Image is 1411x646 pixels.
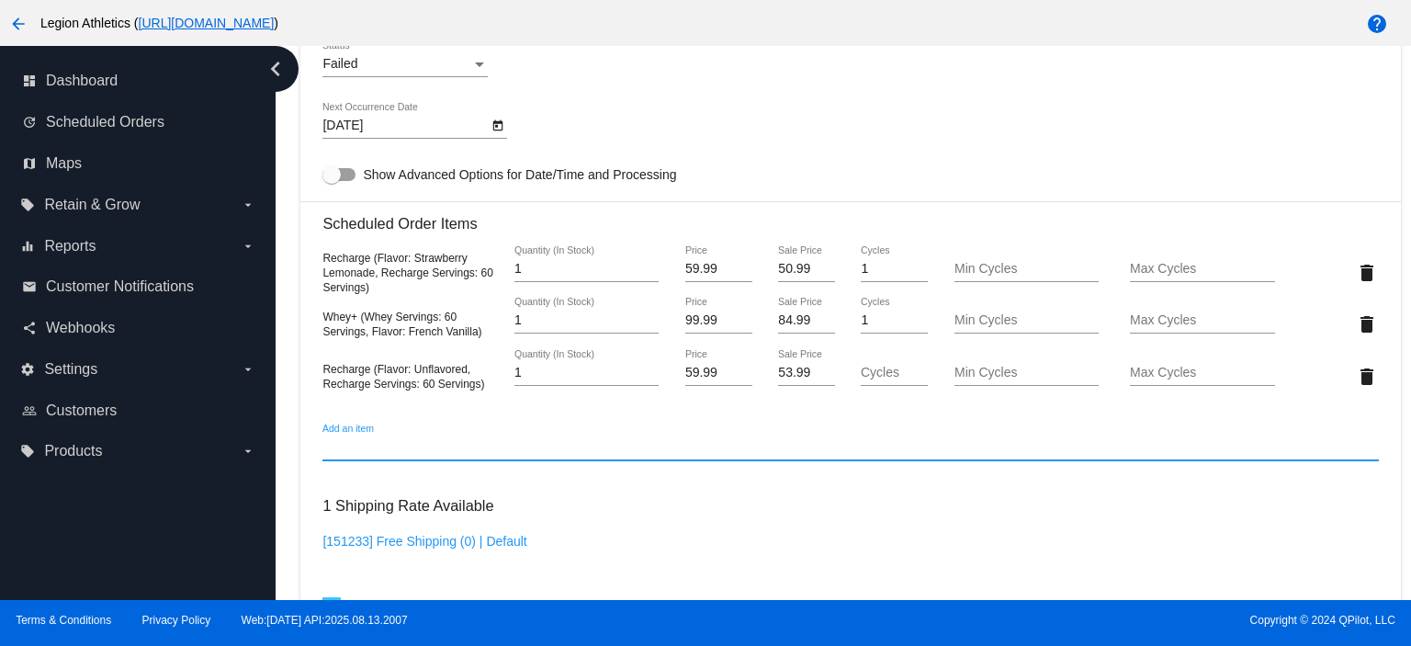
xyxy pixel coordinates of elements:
[322,363,484,391] span: Recharge (Flavor: Unflavored, Recharge Servings: 60 Servings)
[7,13,29,35] mat-icon: arrow_back
[322,440,1378,455] input: Add an item
[261,54,290,84] i: chevron_left
[1130,313,1274,328] input: Max Cycles
[46,402,117,419] span: Customers
[954,313,1099,328] input: Min Cycles
[142,614,211,627] a: Privacy Policy
[322,311,481,338] span: Whey+ (Whey Servings: 60 Servings, Flavor: French Vanilla)
[22,279,37,294] i: email
[44,361,97,378] span: Settings
[20,362,35,377] i: settings
[1356,366,1378,388] mat-icon: delete
[40,16,278,30] span: Legion Athletics ( )
[322,119,488,133] input: Next Occurrence Date
[22,115,37,130] i: update
[22,156,37,171] i: map
[20,444,35,459] i: local_offer
[16,614,111,627] a: Terms & Conditions
[861,366,928,380] input: Cycles
[20,239,35,254] i: equalizer
[685,313,752,328] input: Price
[778,313,834,328] input: Sale Price
[22,108,255,137] a: update Scheduled Orders
[1130,366,1274,380] input: Max Cycles
[322,56,357,71] span: Failed
[322,486,493,526] h3: 1 Shipping Rate Available
[20,198,35,212] i: local_offer
[322,534,526,549] a: [151233] Free Shipping (0) | Default
[954,262,1099,277] input: Min Cycles
[22,321,37,335] i: share
[46,278,194,295] span: Customer Notifications
[46,73,118,89] span: Dashboard
[1366,13,1388,35] mat-icon: help
[685,262,752,277] input: Price
[44,443,102,459] span: Products
[22,272,255,301] a: email Customer Notifications
[363,165,676,184] span: Show Advanced Options for Date/Time and Processing
[241,198,255,212] i: arrow_drop_down
[1130,262,1274,277] input: Max Cycles
[721,614,1395,627] span: Copyright © 2024 QPilot, LLC
[778,366,834,380] input: Sale Price
[241,444,255,459] i: arrow_drop_down
[322,201,1378,232] h3: Scheduled Order Items
[685,366,752,380] input: Price
[241,239,255,254] i: arrow_drop_down
[954,366,1099,380] input: Min Cycles
[514,313,659,328] input: Quantity (In Stock)
[514,366,659,380] input: Quantity (In Stock)
[322,57,488,72] mat-select: Status
[1356,313,1378,335] mat-icon: delete
[322,252,492,294] span: Recharge (Flavor: Strawberry Lemonade, Recharge Servings: 60 Servings)
[22,74,37,88] i: dashboard
[22,149,255,178] a: map Maps
[139,16,275,30] a: [URL][DOMAIN_NAME]
[861,313,928,328] input: Cycles
[46,320,115,336] span: Webhooks
[22,313,255,343] a: share Webhooks
[22,66,255,96] a: dashboard Dashboard
[22,403,37,418] i: people_outline
[242,614,408,627] a: Web:[DATE] API:2025.08.13.2007
[861,262,928,277] input: Cycles
[778,262,834,277] input: Sale Price
[44,197,140,213] span: Retain & Grow
[241,362,255,377] i: arrow_drop_down
[514,262,659,277] input: Quantity (In Stock)
[44,238,96,255] span: Reports
[1356,262,1378,284] mat-icon: delete
[488,115,507,134] button: Open calendar
[348,595,627,618] span: Automatically select the lowest cost shipping rate
[46,155,82,172] span: Maps
[22,396,255,425] a: people_outline Customers
[46,114,164,130] span: Scheduled Orders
